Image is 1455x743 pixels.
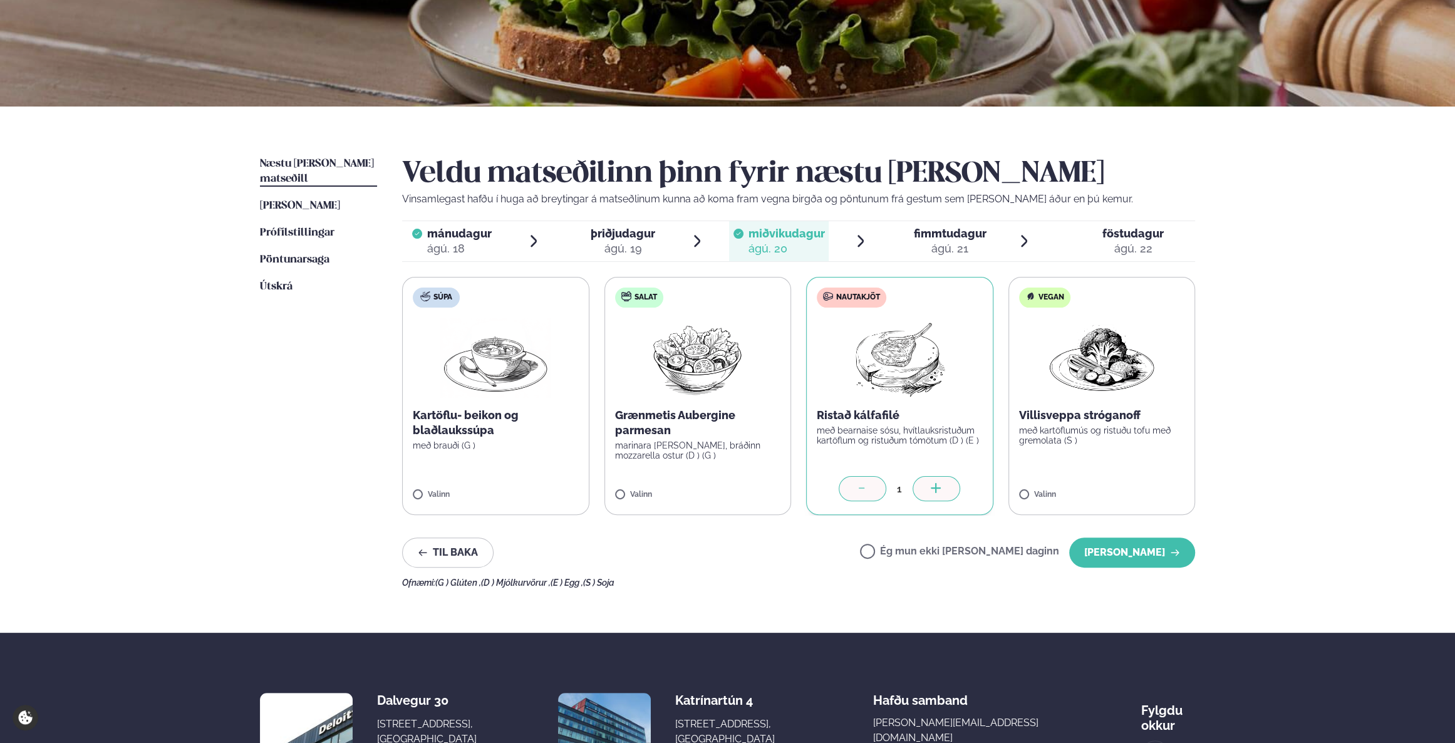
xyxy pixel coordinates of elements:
img: Vegan.png [1047,318,1157,398]
img: Vegan.svg [1025,291,1035,301]
div: ágú. 22 [1102,241,1164,256]
a: Cookie settings [13,705,38,730]
img: beef.svg [823,291,833,301]
span: (D ) Mjólkurvörur , [481,578,551,588]
span: miðvikudagur [748,227,825,240]
span: Vegan [1038,293,1064,303]
img: Lamb-Meat.png [844,318,955,398]
p: marinara [PERSON_NAME], bráðinn mozzarella ostur (D ) (G ) [615,440,781,460]
span: (E ) Egg , [551,578,583,588]
div: Ofnæmi: [402,578,1195,588]
div: ágú. 21 [914,241,986,256]
span: [PERSON_NAME] [260,200,340,211]
span: Súpa [433,293,452,303]
p: Villisveppa stróganoff [1019,408,1185,423]
a: Prófílstillingar [260,226,334,241]
button: Til baka [402,538,494,568]
p: með kartöflumús og ristuðu tofu með gremolata (S ) [1019,425,1185,445]
span: fimmtudagur [914,227,986,240]
img: Soup.png [440,318,551,398]
span: Næstu [PERSON_NAME] matseðill [260,158,374,184]
img: salad.svg [621,291,631,301]
div: Katrínartún 4 [675,693,775,708]
div: Fylgdu okkur [1141,693,1195,733]
a: Næstu [PERSON_NAME] matseðill [260,157,377,187]
span: (G ) Glúten , [435,578,481,588]
p: Vinsamlegast hafðu í huga að breytingar á matseðlinum kunna að koma fram vegna birgða og pöntunum... [402,192,1195,207]
p: Ristað kálfafilé [817,408,983,423]
span: Pöntunarsaga [260,254,329,265]
span: Nautakjöt [836,293,880,303]
img: soup.svg [420,291,430,301]
button: [PERSON_NAME] [1069,538,1195,568]
span: Prófílstillingar [260,227,334,238]
a: Útskrá [260,279,293,294]
span: þriðjudagur [591,227,655,240]
p: með brauði (G ) [413,440,579,450]
div: Dalvegur 30 [377,693,477,708]
div: 1 [886,482,913,496]
p: Kartöflu- beikon og blaðlaukssúpa [413,408,579,438]
h2: Veldu matseðilinn þinn fyrir næstu [PERSON_NAME] [402,157,1195,192]
div: ágú. 20 [748,241,825,256]
span: Útskrá [260,281,293,292]
span: föstudagur [1102,227,1164,240]
a: [PERSON_NAME] [260,199,340,214]
div: ágú. 18 [427,241,492,256]
span: Hafðu samband [873,683,968,708]
span: mánudagur [427,227,492,240]
p: Grænmetis Aubergine parmesan [615,408,781,438]
img: Salad.png [642,318,753,398]
p: með bearnaise sósu, hvítlauksristuðum kartöflum og ristuðum tómötum (D ) (E ) [817,425,983,445]
div: ágú. 19 [591,241,655,256]
span: (S ) Soja [583,578,614,588]
a: Pöntunarsaga [260,252,329,268]
span: Salat [634,293,657,303]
